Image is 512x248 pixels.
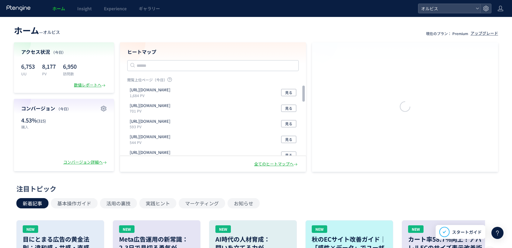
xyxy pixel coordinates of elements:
[127,77,299,85] p: 閲覧上位ページ（今日）
[56,106,71,111] span: （今日）
[100,198,137,208] button: 活用の裏技
[281,89,296,96] button: 見る
[281,136,296,143] button: 見る
[63,71,77,76] p: 訪問数
[23,225,38,233] div: NEW
[43,29,60,35] span: オルビス
[419,4,473,13] span: オルビス
[312,225,327,233] div: NEW
[285,152,292,159] span: 見る
[228,198,260,208] button: お知らせ
[281,120,296,127] button: 見る
[139,198,176,208] button: 実践ヒント
[130,150,170,155] p: https://pr.orbis.co.jp/cosmetics/udot/100
[63,61,77,71] p: 6,950
[127,48,299,55] h4: ヒートマップ
[130,140,173,145] p: 544 PV
[119,225,135,233] div: NEW
[408,225,424,233] div: NEW
[426,31,468,36] p: 現在のプラン： Premium
[285,89,292,96] span: 見る
[42,61,56,71] p: 8,177
[130,108,173,113] p: 701 PV
[254,161,299,167] div: 全てのヒートマップへ
[130,134,170,140] p: https://pr.orbis.co.jp/cosmetics/mr/203-20
[21,116,61,124] p: 4.53%
[139,5,160,11] span: ギャラリー
[14,24,39,36] span: ホーム
[21,71,35,76] p: UU
[104,5,127,11] span: Experience
[21,105,107,112] h4: コンバージョン
[130,87,170,93] p: https://orbis.co.jp/order/thanks
[14,24,60,36] div: —
[16,198,48,208] button: 新着記事
[37,118,46,124] span: (315)
[285,136,292,143] span: 見る
[130,93,173,98] p: 1,684 PV
[285,120,292,127] span: 見る
[51,198,98,208] button: 基本操作ガイド
[130,155,173,161] p: 455 PV
[281,105,296,112] button: 見る
[281,152,296,159] button: 見る
[285,105,292,112] span: 見る
[21,48,107,55] h4: アクセス状況
[130,103,170,109] p: https://pr.orbis.co.jp/cosmetics/u/100
[452,229,482,235] span: スタートガイド
[77,5,92,11] span: Insight
[42,71,56,76] p: PV
[51,50,66,55] span: （今日）
[470,31,498,36] div: アップグレード
[215,225,231,233] div: NEW
[16,184,493,193] div: 注目トピック
[130,119,170,124] p: https://pr.orbis.co.jp/special/31
[21,124,61,129] p: 購入
[52,5,65,11] span: ホーム
[74,82,107,88] div: 数値レポートへ
[63,159,108,165] div: コンバージョン詳細へ
[179,198,225,208] button: マーケティング
[130,124,173,129] p: 593 PV
[21,61,35,71] p: 6,753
